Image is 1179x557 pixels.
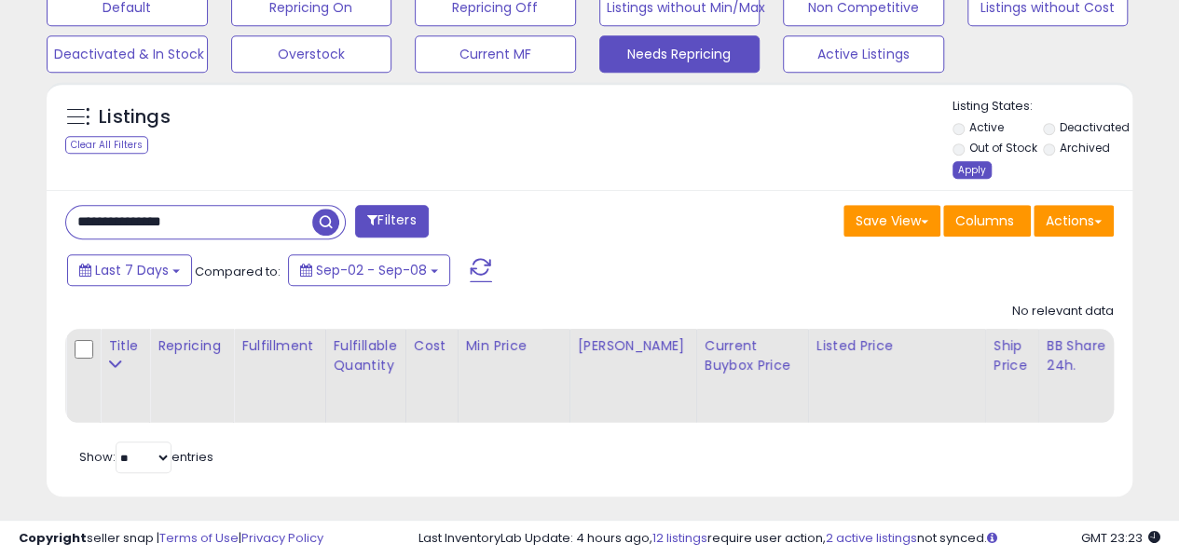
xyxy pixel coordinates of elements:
[95,261,169,279] span: Last 7 Days
[195,263,281,280] span: Compared to:
[1012,303,1114,320] div: No relevant data
[968,119,1003,135] label: Active
[108,336,142,356] div: Title
[783,35,944,73] button: Active Listings
[955,211,1014,230] span: Columns
[994,336,1031,375] div: Ship Price
[159,529,239,547] a: Terms of Use
[1034,205,1114,237] button: Actions
[599,35,761,73] button: Needs Repricing
[414,336,450,356] div: Cost
[943,205,1031,237] button: Columns
[816,336,978,356] div: Listed Price
[158,336,226,356] div: Repricing
[288,254,450,286] button: Sep-02 - Sep-08
[241,336,317,356] div: Fulfillment
[1060,119,1130,135] label: Deactivated
[355,205,428,238] button: Filters
[968,140,1036,156] label: Out of Stock
[953,161,992,179] div: Apply
[316,261,427,279] span: Sep-02 - Sep-08
[578,336,689,356] div: [PERSON_NAME]
[79,448,213,466] span: Show: entries
[334,336,398,375] div: Fulfillable Quantity
[826,529,917,547] a: 2 active listings
[415,35,576,73] button: Current MF
[241,529,323,547] a: Privacy Policy
[705,336,801,375] div: Current Buybox Price
[1060,140,1110,156] label: Archived
[65,136,148,154] div: Clear All Filters
[99,104,171,130] h5: Listings
[1081,529,1160,547] span: 2025-09-16 23:23 GMT
[67,254,192,286] button: Last 7 Days
[1047,336,1115,375] div: BB Share 24h.
[19,530,323,548] div: seller snap | |
[231,35,392,73] button: Overstock
[418,530,1160,548] div: Last InventoryLab Update: 4 hours ago, require user action, not synced.
[652,529,707,547] a: 12 listings
[466,336,562,356] div: Min Price
[843,205,940,237] button: Save View
[953,98,1132,115] p: Listing States:
[19,529,87,547] strong: Copyright
[47,35,208,73] button: Deactivated & In Stock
